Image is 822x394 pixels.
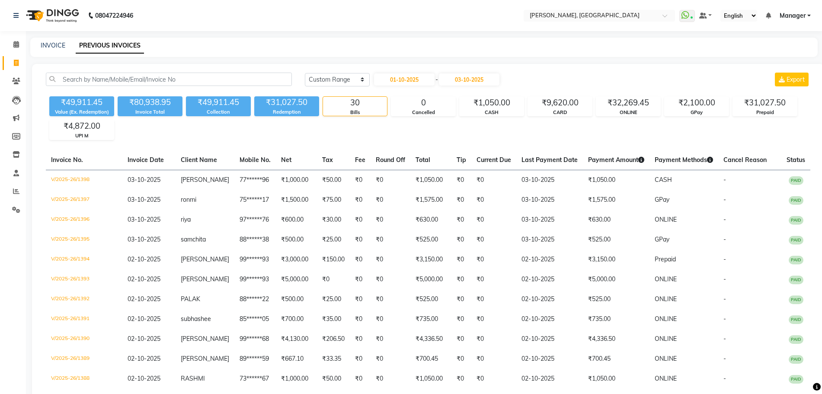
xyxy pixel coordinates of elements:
span: [PERSON_NAME] [181,176,229,184]
span: [PERSON_NAME] [181,355,229,362]
td: ₹0 [471,329,516,349]
td: V/2025-26/1396 [46,210,122,230]
span: 02-10-2025 [128,315,160,323]
span: PAID [789,335,803,344]
span: - [723,315,726,323]
div: Redemption [254,108,319,116]
div: ₹49,911.45 [49,96,114,108]
span: PAID [789,256,803,264]
div: ₹31,027.50 [733,97,797,109]
span: Mobile No. [240,156,271,164]
span: - [723,335,726,343]
td: ₹50.00 [317,369,350,389]
span: Status [787,156,805,164]
td: V/2025-26/1397 [46,190,122,210]
div: ₹4,872.00 [50,120,114,132]
div: ₹32,269.45 [596,97,660,109]
td: ₹0 [371,190,410,210]
span: - [723,216,726,223]
span: Manager [780,11,806,20]
td: ₹75.00 [317,190,350,210]
td: ₹0 [371,250,410,270]
img: logo [22,3,81,28]
td: 02-10-2025 [516,250,583,270]
span: ONLINE [655,335,677,343]
td: ₹50.00 [317,170,350,190]
td: ₹0 [350,289,371,309]
span: PAID [789,176,803,185]
td: ₹525.00 [410,230,451,250]
span: [PERSON_NAME] [181,255,229,263]
span: Prepaid [655,255,676,263]
td: ₹0 [451,329,471,349]
span: ronmi [181,196,196,203]
td: ₹25.00 [317,289,350,309]
td: ₹0 [371,329,410,349]
td: ₹5,000.00 [583,270,649,289]
td: ₹630.00 [410,210,451,230]
span: Payment Amount [588,156,644,164]
span: - [723,295,726,303]
span: - [723,355,726,362]
td: ₹0 [471,250,516,270]
td: ₹0 [451,210,471,230]
a: INVOICE [41,41,65,49]
td: 02-10-2025 [516,349,583,369]
td: ₹0 [371,349,410,369]
div: Cancelled [391,109,455,116]
td: ₹3,150.00 [583,250,649,270]
td: ₹0 [350,270,371,289]
div: Prepaid [733,109,797,116]
td: ₹1,575.00 [410,190,451,210]
td: 02-10-2025 [516,329,583,349]
span: 02-10-2025 [128,275,160,283]
div: ₹31,027.50 [254,96,319,108]
td: ₹700.45 [410,349,451,369]
span: [PERSON_NAME] [181,275,229,283]
td: ₹700.00 [276,309,317,329]
button: Export [775,73,809,86]
td: 03-10-2025 [516,170,583,190]
span: PAID [789,276,803,284]
span: CASH [655,176,672,184]
td: ₹1,500.00 [276,190,317,210]
span: - [723,196,726,203]
td: ₹35.00 [317,309,350,329]
td: ₹0 [471,270,516,289]
span: 02-10-2025 [128,355,160,362]
span: - [723,235,726,243]
div: ₹80,938.95 [118,96,182,108]
td: V/2025-26/1394 [46,250,122,270]
td: V/2025-26/1391 [46,309,122,329]
span: PAID [789,216,803,225]
span: Fee [355,156,365,164]
td: 03-10-2025 [516,210,583,230]
span: 02-10-2025 [128,335,160,343]
div: ₹9,620.00 [528,97,592,109]
td: V/2025-26/1389 [46,349,122,369]
td: 02-10-2025 [516,270,583,289]
span: Tip [457,156,466,164]
td: ₹0 [471,170,516,190]
input: Search by Name/Mobile/Email/Invoice No [46,73,292,86]
td: 02-10-2025 [516,369,583,389]
div: Value (Ex. Redemption) [49,108,114,116]
div: Invoice Total [118,108,182,116]
td: ₹600.00 [276,210,317,230]
div: ₹2,100.00 [665,97,729,109]
span: GPay [655,196,669,203]
td: ₹206.50 [317,329,350,349]
td: ₹525.00 [583,230,649,250]
td: V/2025-26/1398 [46,170,122,190]
span: - [723,176,726,184]
td: ₹0 [451,369,471,389]
td: ₹3,000.00 [276,250,317,270]
span: riya [181,216,191,223]
span: 03-10-2025 [128,216,160,223]
td: V/2025-26/1392 [46,289,122,309]
span: PALAK [181,295,200,303]
td: ₹1,050.00 [583,369,649,389]
span: Invoice Date [128,156,164,164]
span: 03-10-2025 [128,196,160,203]
input: Start Date [374,73,435,86]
